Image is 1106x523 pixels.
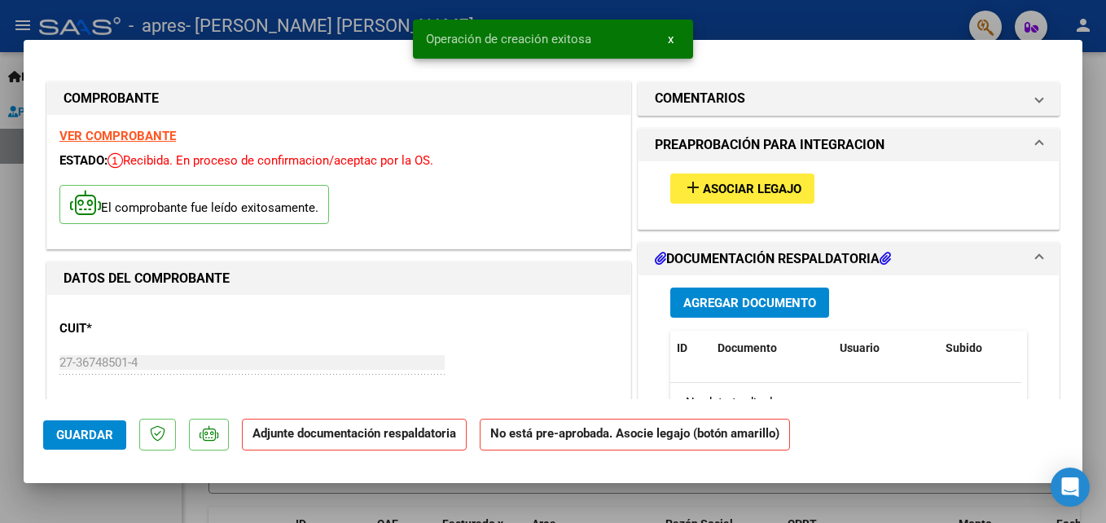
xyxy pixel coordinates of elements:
[59,185,329,225] p: El comprobante fue leído exitosamente.
[639,243,1059,275] mat-expansion-panel-header: DOCUMENTACIÓN RESPALDATORIA
[833,331,939,366] datatable-header-cell: Usuario
[64,90,159,106] strong: COMPROBANTE
[639,129,1059,161] mat-expansion-panel-header: PREAPROBACIÓN PARA INTEGRACION
[840,341,880,354] span: Usuario
[683,178,703,197] mat-icon: add
[64,270,230,286] strong: DATOS DEL COMPROBANTE
[655,249,891,269] h1: DOCUMENTACIÓN RESPALDATORIA
[718,341,777,354] span: Documento
[668,32,674,46] span: x
[1020,331,1102,366] datatable-header-cell: Acción
[43,420,126,450] button: Guardar
[59,129,176,143] a: VER COMPROBANTE
[670,383,1021,424] div: No data to display
[480,419,790,450] strong: No está pre-aprobada. Asocie legajo (botón amarillo)
[670,174,814,204] button: Asociar Legajo
[59,153,108,168] span: ESTADO:
[939,331,1020,366] datatable-header-cell: Subido
[683,296,816,310] span: Agregar Documento
[252,426,456,441] strong: Adjunte documentación respaldatoria
[670,331,711,366] datatable-header-cell: ID
[670,288,829,318] button: Agregar Documento
[108,153,433,168] span: Recibida. En proceso de confirmacion/aceptac por la OS.
[655,24,687,54] button: x
[946,341,982,354] span: Subido
[426,31,591,47] span: Operación de creación exitosa
[711,331,833,366] datatable-header-cell: Documento
[639,161,1059,229] div: PREAPROBACIÓN PARA INTEGRACION
[655,135,884,155] h1: PREAPROBACIÓN PARA INTEGRACION
[655,89,745,108] h1: COMENTARIOS
[1051,468,1090,507] div: Open Intercom Messenger
[677,341,687,354] span: ID
[639,82,1059,115] mat-expansion-panel-header: COMENTARIOS
[59,319,227,338] p: CUIT
[703,182,801,196] span: Asociar Legajo
[56,428,113,442] span: Guardar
